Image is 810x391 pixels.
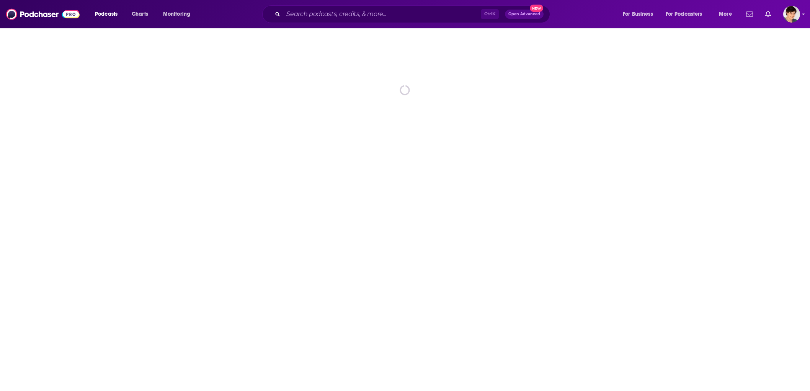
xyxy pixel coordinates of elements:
[269,5,557,23] div: Search podcasts, credits, & more...
[283,8,481,20] input: Search podcasts, credits, & more...
[783,6,800,23] span: Logged in as bethwouldknow
[666,9,702,20] span: For Podcasters
[505,10,544,19] button: Open AdvancedNew
[530,5,544,12] span: New
[90,8,127,20] button: open menu
[661,8,714,20] button: open menu
[481,9,499,19] span: Ctrl K
[508,12,540,16] span: Open Advanced
[158,8,200,20] button: open menu
[163,9,190,20] span: Monitoring
[714,8,741,20] button: open menu
[6,7,80,21] img: Podchaser - Follow, Share and Rate Podcasts
[743,8,756,21] a: Show notifications dropdown
[783,6,800,23] img: User Profile
[617,8,663,20] button: open menu
[719,9,732,20] span: More
[127,8,153,20] a: Charts
[762,8,774,21] a: Show notifications dropdown
[623,9,653,20] span: For Business
[783,6,800,23] button: Show profile menu
[132,9,148,20] span: Charts
[95,9,118,20] span: Podcasts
